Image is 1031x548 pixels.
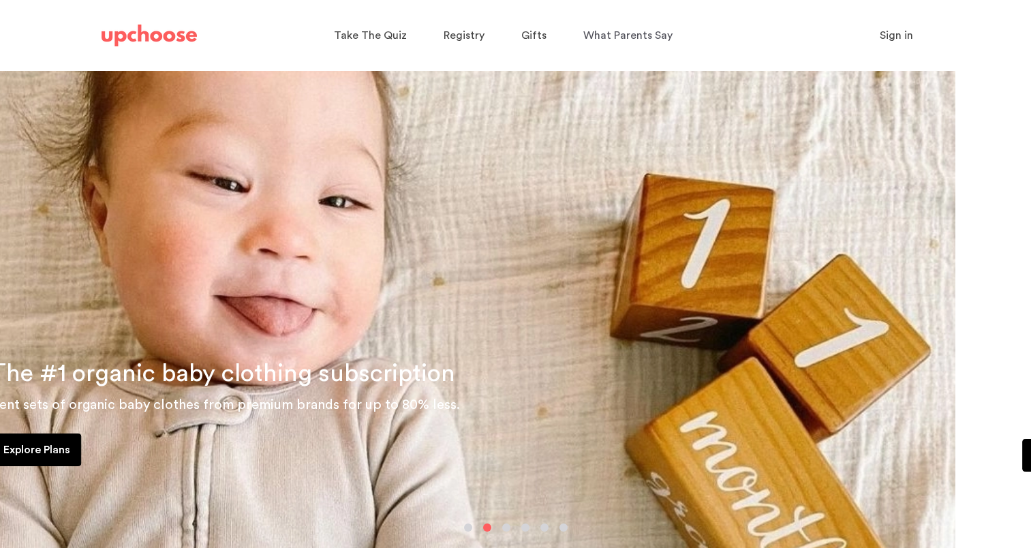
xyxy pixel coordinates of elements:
[444,22,489,49] a: Registry
[102,22,197,50] a: UpChoose
[521,30,547,41] span: Gifts
[334,22,411,49] a: Take The Quiz
[863,22,930,49] button: Sign in
[583,30,673,41] span: What Parents Say
[444,30,484,41] span: Registry
[3,442,70,458] p: Explore Plans
[102,25,197,46] img: UpChoose
[334,30,407,41] span: Take The Quiz
[880,30,913,41] span: Sign in
[521,22,551,49] a: Gifts
[583,22,677,49] a: What Parents Say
